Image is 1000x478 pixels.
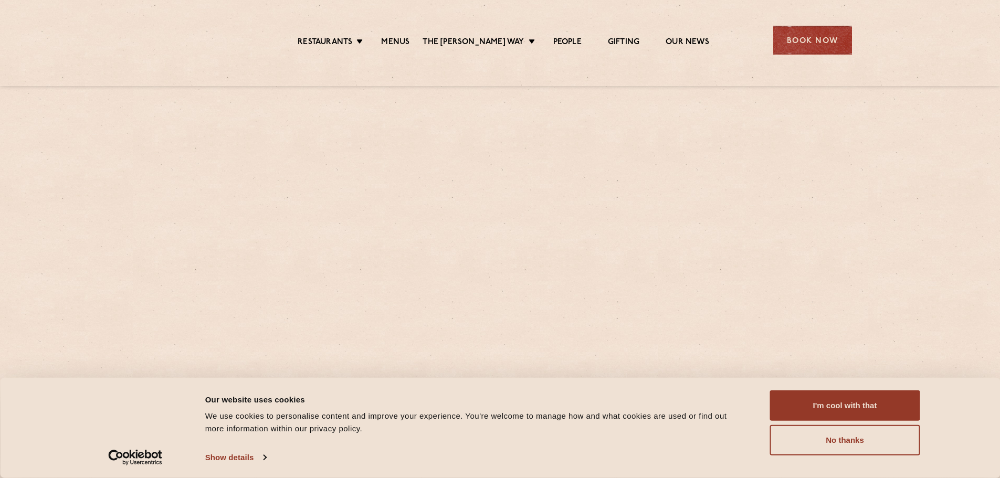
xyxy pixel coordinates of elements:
[205,410,746,435] div: We use cookies to personalise content and improve your experience. You're welcome to manage how a...
[666,37,709,49] a: Our News
[553,37,582,49] a: People
[770,425,920,455] button: No thanks
[423,37,524,49] a: The [PERSON_NAME] Way
[381,37,409,49] a: Menus
[298,37,352,49] a: Restaurants
[770,390,920,421] button: I'm cool with that
[205,450,266,465] a: Show details
[773,26,852,55] div: Book Now
[89,450,181,465] a: Usercentrics Cookiebot - opens in a new window
[608,37,639,49] a: Gifting
[149,10,239,70] img: svg%3E
[205,393,746,406] div: Our website uses cookies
